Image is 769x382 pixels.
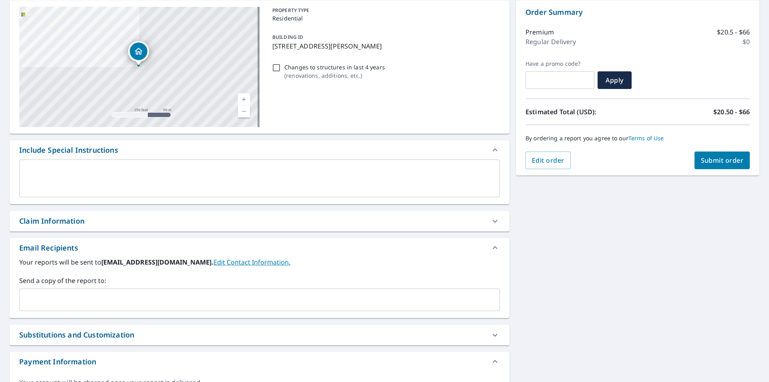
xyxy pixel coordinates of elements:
[19,243,78,253] div: Email Recipients
[717,27,750,37] p: $20.5 - $66
[213,258,290,267] a: EditContactInfo
[19,276,500,285] label: Send a copy of the report to:
[604,76,625,85] span: Apply
[525,107,638,117] p: Estimated Total (USD):
[19,216,85,226] div: Claim Information
[10,238,509,257] div: Email Recipients
[525,37,576,46] p: Regular Delivery
[10,325,509,345] div: Substitutions and Customization
[525,60,594,67] label: Have a promo code?
[272,34,303,40] p: BUILDING ID
[10,140,509,160] div: Include Special Instructions
[284,71,385,80] p: ( renovations, additions, etc. )
[272,41,497,51] p: [STREET_ADDRESS][PERSON_NAME]
[19,356,96,367] div: Payment Information
[19,257,500,267] label: Your reports will be sent to
[743,37,750,46] p: $0
[713,107,750,117] p: $20.50 - $66
[19,145,118,156] div: Include Special Instructions
[525,135,750,142] p: By ordering a report you agree to our
[272,14,497,22] p: Residential
[272,7,497,14] p: PROPERTY TYPE
[19,329,134,340] div: Substitutions and Customization
[695,152,750,169] button: Submit order
[525,27,554,37] p: Premium
[628,134,664,142] a: Terms of Use
[128,41,149,66] div: Dropped pin, building 1, Residential property, 569 Wilder Rd Bay City, MI 48706
[525,152,571,169] button: Edit order
[238,93,250,105] a: Current Level 17, Zoom In
[238,105,250,117] a: Current Level 17, Zoom Out
[10,211,509,231] div: Claim Information
[101,258,213,267] b: [EMAIL_ADDRESS][DOMAIN_NAME].
[701,156,744,165] span: Submit order
[10,352,509,371] div: Payment Information
[598,71,632,89] button: Apply
[532,156,564,165] span: Edit order
[525,7,750,18] p: Order Summary
[284,63,385,71] p: Changes to structures in last 4 years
